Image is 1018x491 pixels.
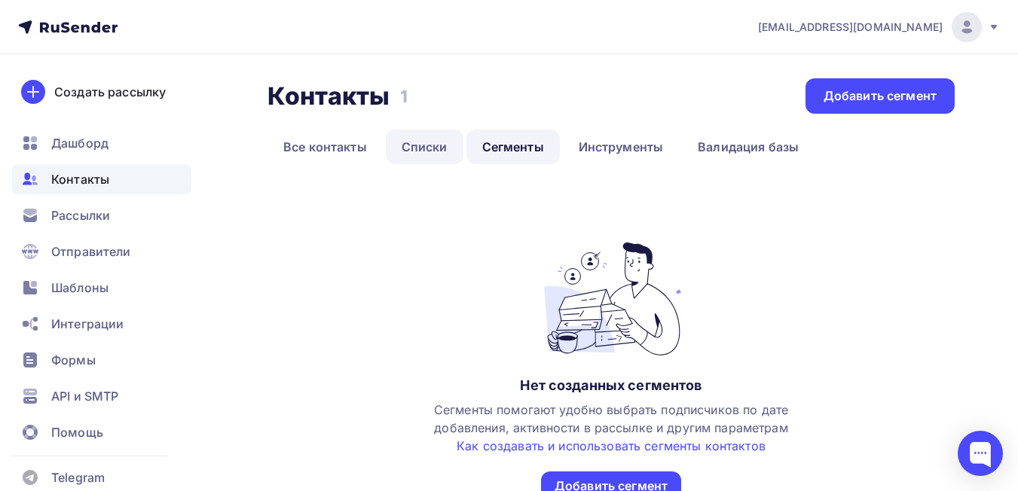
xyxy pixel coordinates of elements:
[51,468,105,486] span: Telegram
[457,438,766,453] a: Как создавать и использовать сегменты контактов
[51,206,110,224] span: Рассылки
[51,170,109,188] span: Контакты
[400,86,408,107] h3: 1
[51,315,124,333] span: Интеграции
[267,130,383,164] a: Все контакты
[12,273,191,303] a: Шаблоны
[51,423,103,441] span: Помощь
[51,279,109,297] span: Шаблоны
[758,20,943,35] span: [EMAIL_ADDRESS][DOMAIN_NAME]
[51,242,131,261] span: Отправители
[434,402,788,453] span: Сегменты помогают удобно выбрать подписчиков по дате добавления, активности в рассылке и другим п...
[563,130,680,164] a: Инструменты
[12,200,191,230] a: Рассылки
[682,130,815,164] a: Валидация базы
[51,387,118,405] span: API и SMTP
[12,164,191,194] a: Контакты
[54,83,166,101] div: Создать рассылку
[12,236,191,267] a: Отправители
[824,87,937,105] div: Добавить сегмент
[267,81,390,111] h2: Контакты
[12,345,191,375] a: Формы
[51,351,96,369] span: Формы
[12,128,191,158] a: Дашборд
[386,130,463,164] a: Списки
[758,12,1000,42] a: [EMAIL_ADDRESS][DOMAIN_NAME]
[520,377,702,395] div: Нет созданных сегментов
[51,134,109,152] span: Дашборд
[466,130,560,164] a: Сегменты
